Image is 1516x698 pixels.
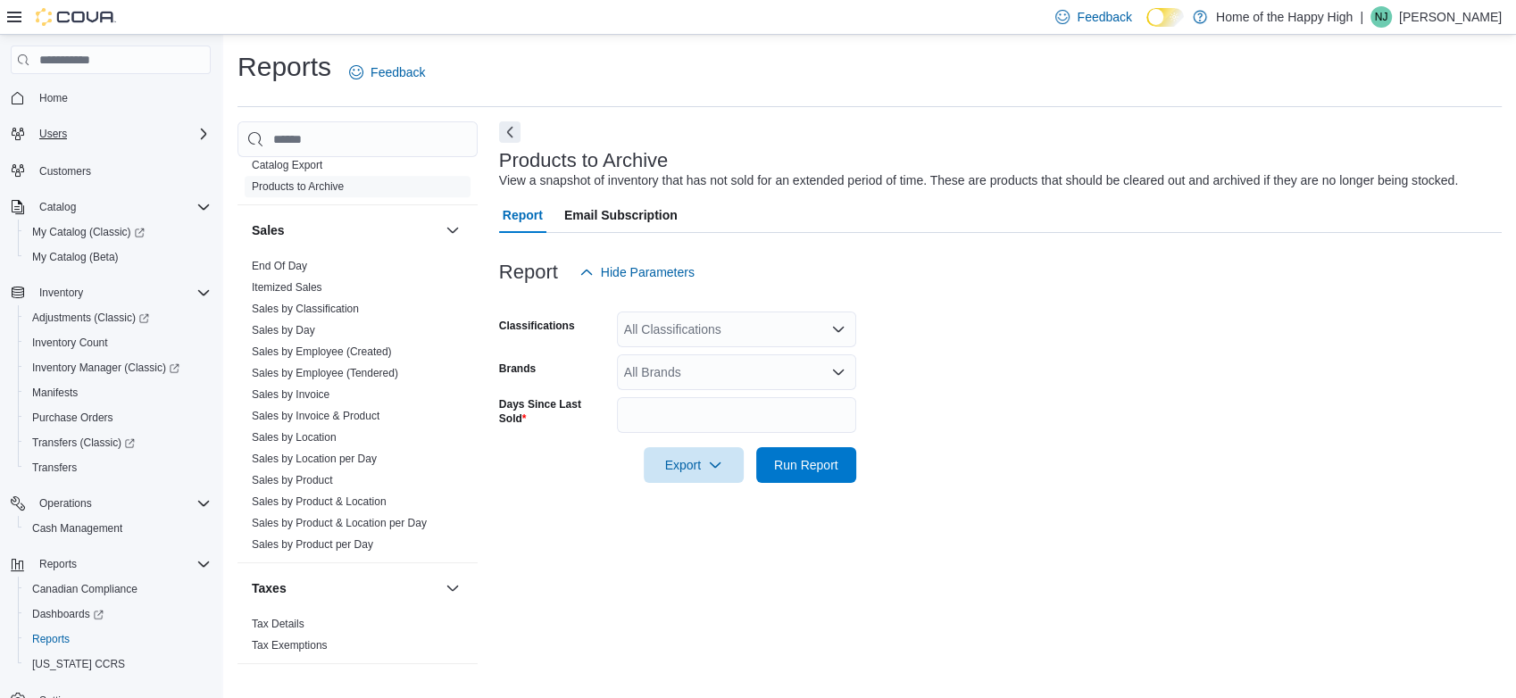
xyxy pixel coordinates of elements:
span: Dark Mode [1146,27,1147,28]
a: Sales by Product per Day [252,538,373,551]
span: Hide Parameters [601,263,695,281]
span: Inventory Count [25,332,211,353]
a: Dashboards [18,602,218,627]
a: Tax Details [252,618,304,630]
a: Inventory Count [25,332,115,353]
span: Export [654,447,733,483]
label: Brands [499,361,536,376]
button: Operations [32,493,99,514]
span: Sales by Day [252,323,315,337]
span: Inventory [39,286,83,300]
span: My Catalog (Classic) [25,221,211,243]
span: Customers [39,164,91,179]
span: Catalog [39,200,76,214]
button: Hide Parameters [572,254,702,290]
button: Next [499,121,521,143]
button: Canadian Compliance [18,577,218,602]
span: Reports [32,553,211,575]
a: Tax Exemptions [252,639,328,652]
a: Customers [32,161,98,182]
span: Sales by Location per Day [252,452,377,466]
label: Classifications [499,319,575,333]
button: Purchase Orders [18,405,218,430]
span: Email Subscription [564,197,678,233]
a: Sales by Location [252,431,337,444]
button: Catalog [32,196,83,218]
h3: Taxes [252,579,287,597]
button: My Catalog (Beta) [18,245,218,270]
span: Canadian Compliance [32,582,137,596]
span: Dashboards [25,603,211,625]
button: Reports [18,627,218,652]
button: Taxes [442,578,463,599]
span: Operations [39,496,92,511]
h3: Report [499,262,558,283]
a: Sales by Product [252,474,333,486]
button: Inventory [32,282,90,303]
span: Sales by Product & Location [252,494,387,509]
label: Days Since Last Sold [499,397,610,426]
span: Transfers [32,461,77,475]
span: Inventory Count [32,336,108,350]
span: My Catalog (Beta) [25,246,211,268]
a: Adjustments (Classic) [25,307,156,328]
span: Purchase Orders [32,411,113,425]
button: Catalog [4,195,218,220]
div: Products [237,154,478,204]
a: Sales by Invoice & Product [252,410,379,422]
a: Adjustments (Classic) [18,305,218,330]
span: Sales by Invoice [252,387,329,402]
h3: Sales [252,221,285,239]
span: Sales by Product & Location per Day [252,516,427,530]
a: Sales by Classification [252,303,359,315]
a: Manifests [25,382,85,403]
img: Cova [36,8,116,26]
button: Transfers [18,455,218,480]
span: Operations [32,493,211,514]
span: Catalog Export [252,158,322,172]
span: Users [39,127,67,141]
span: Purchase Orders [25,407,211,428]
span: Sales by Location [252,430,337,445]
span: Transfers (Classic) [25,432,211,453]
span: Tax Details [252,617,304,631]
a: Sales by Day [252,324,315,337]
span: Feedback [371,63,425,81]
a: My Catalog (Beta) [25,246,126,268]
button: Export [644,447,744,483]
span: Cash Management [25,518,211,539]
span: Feedback [1077,8,1131,26]
span: Inventory [32,282,211,303]
span: Dashboards [32,607,104,621]
a: Reports [25,628,77,650]
button: Manifests [18,380,218,405]
span: Reports [39,557,77,571]
div: View a snapshot of inventory that has not sold for an extended period of time. These are products... [499,171,1458,190]
button: Customers [4,157,218,183]
span: NJ [1375,6,1388,28]
button: [US_STATE] CCRS [18,652,218,677]
span: Manifests [32,386,78,400]
a: [US_STATE] CCRS [25,653,132,675]
span: Products to Archive [252,179,344,194]
a: Sales by Product & Location [252,495,387,508]
button: Reports [4,552,218,577]
a: My Catalog (Classic) [25,221,152,243]
a: Sales by Location per Day [252,453,377,465]
button: Users [4,121,218,146]
a: Inventory Manager (Classic) [25,357,187,378]
a: Inventory Manager (Classic) [18,355,218,380]
span: Report [503,197,543,233]
button: Users [32,123,74,145]
a: Transfers (Classic) [25,432,142,453]
span: Washington CCRS [25,653,211,675]
span: Run Report [774,456,838,474]
span: Adjustments (Classic) [25,307,211,328]
a: Cash Management [25,518,129,539]
div: Sales [237,255,478,562]
a: Sales by Employee (Created) [252,345,392,358]
a: Feedback [342,54,432,90]
a: Purchase Orders [25,407,121,428]
h1: Reports [237,49,331,85]
a: Products to Archive [252,180,344,193]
